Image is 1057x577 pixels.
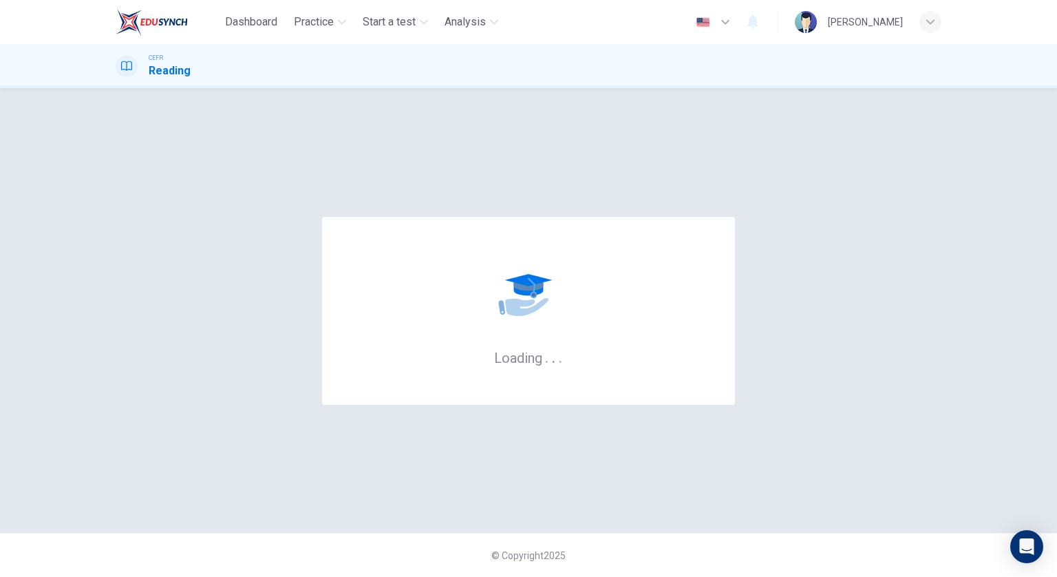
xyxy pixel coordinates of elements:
img: en [694,17,712,28]
span: CEFR [149,53,163,63]
h6: Loading [494,348,563,366]
h1: Reading [149,63,191,79]
button: Analysis [439,10,504,34]
span: Dashboard [225,14,277,30]
span: Start a test [363,14,416,30]
h6: . [558,345,563,368]
h6: . [544,345,549,368]
span: © Copyright 2025 [491,550,566,561]
button: Dashboard [220,10,283,34]
a: EduSynch logo [116,8,220,36]
img: Profile picture [795,11,817,33]
span: Practice [294,14,334,30]
div: [PERSON_NAME] [828,14,903,30]
img: EduSynch logo [116,8,188,36]
span: Analysis [445,14,486,30]
button: Start a test [357,10,434,34]
h6: . [551,345,556,368]
div: Open Intercom Messenger [1010,530,1043,563]
button: Practice [288,10,352,34]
